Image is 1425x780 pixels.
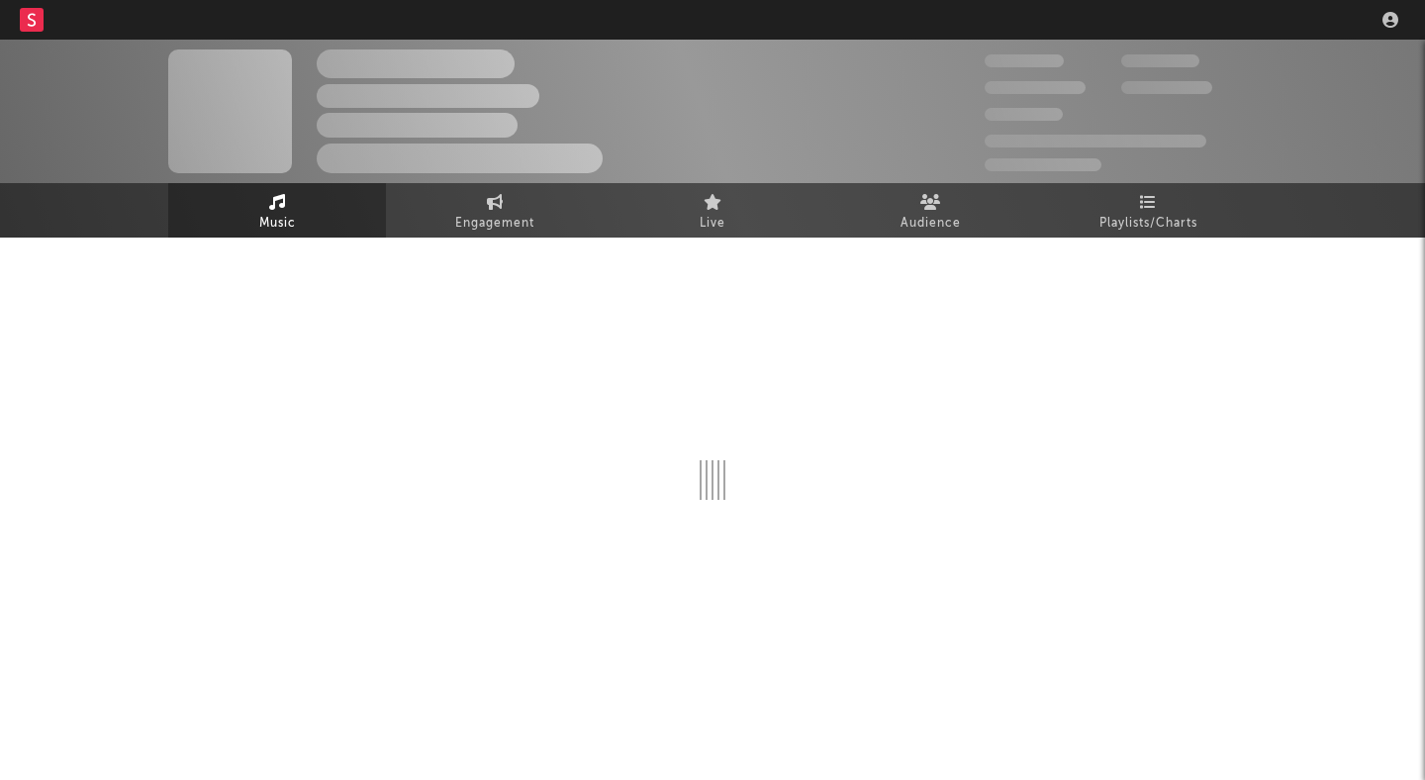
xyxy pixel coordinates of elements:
span: 50,000,000 [985,81,1086,94]
span: 100,000 [985,108,1063,121]
span: Engagement [455,212,534,236]
a: Music [168,183,386,238]
a: Playlists/Charts [1039,183,1257,238]
a: Audience [821,183,1039,238]
span: Jump Score: 85.0 [985,158,1101,171]
span: 300,000 [985,54,1064,67]
span: 100,000 [1121,54,1199,67]
span: 50,000,000 Monthly Listeners [985,135,1206,147]
span: Live [700,212,725,236]
span: Audience [901,212,961,236]
span: 1,000,000 [1121,81,1212,94]
span: Playlists/Charts [1099,212,1197,236]
a: Live [604,183,821,238]
span: Music [259,212,296,236]
a: Engagement [386,183,604,238]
